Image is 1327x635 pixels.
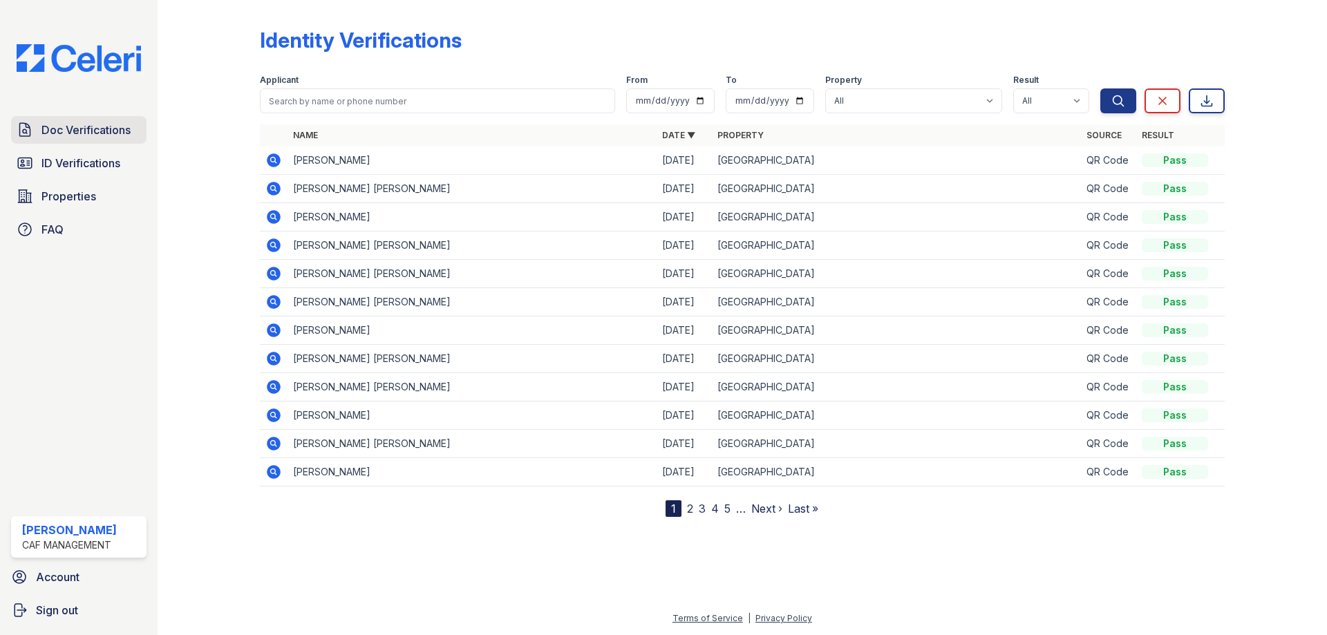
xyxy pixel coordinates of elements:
[288,316,657,345] td: [PERSON_NAME]
[1086,130,1122,140] a: Source
[1081,430,1136,458] td: QR Code
[11,182,147,210] a: Properties
[1081,231,1136,260] td: QR Code
[1142,380,1208,394] div: Pass
[1081,146,1136,175] td: QR Code
[726,75,737,86] label: To
[288,203,657,231] td: [PERSON_NAME]
[36,569,79,585] span: Account
[1081,345,1136,373] td: QR Code
[712,373,1081,401] td: [GEOGRAPHIC_DATA]
[748,613,751,623] div: |
[22,538,117,552] div: CAF Management
[712,458,1081,486] td: [GEOGRAPHIC_DATA]
[22,522,117,538] div: [PERSON_NAME]
[711,502,719,515] a: 4
[288,146,657,175] td: [PERSON_NAME]
[288,231,657,260] td: [PERSON_NAME] [PERSON_NAME]
[288,401,657,430] td: [PERSON_NAME]
[1081,260,1136,288] td: QR Code
[712,430,1081,458] td: [GEOGRAPHIC_DATA]
[41,188,96,205] span: Properties
[288,288,657,316] td: [PERSON_NAME] [PERSON_NAME]
[1081,203,1136,231] td: QR Code
[41,122,131,138] span: Doc Verifications
[1081,401,1136,430] td: QR Code
[672,613,743,623] a: Terms of Service
[751,502,782,515] a: Next ›
[657,345,712,373] td: [DATE]
[755,613,812,623] a: Privacy Policy
[1142,210,1208,224] div: Pass
[724,502,731,515] a: 5
[825,75,862,86] label: Property
[1081,458,1136,486] td: QR Code
[657,175,712,203] td: [DATE]
[288,430,657,458] td: [PERSON_NAME] [PERSON_NAME]
[6,596,152,624] a: Sign out
[1142,465,1208,479] div: Pass
[6,44,152,72] img: CE_Logo_Blue-a8612792a0a2168367f1c8372b55b34899dd931a85d93a1a3d3e32e68fde9ad4.png
[712,316,1081,345] td: [GEOGRAPHIC_DATA]
[293,130,318,140] a: Name
[1081,373,1136,401] td: QR Code
[657,316,712,345] td: [DATE]
[657,260,712,288] td: [DATE]
[1142,352,1208,366] div: Pass
[6,563,152,591] a: Account
[712,231,1081,260] td: [GEOGRAPHIC_DATA]
[717,130,764,140] a: Property
[1081,316,1136,345] td: QR Code
[11,216,147,243] a: FAQ
[712,203,1081,231] td: [GEOGRAPHIC_DATA]
[657,401,712,430] td: [DATE]
[657,430,712,458] td: [DATE]
[1142,130,1174,140] a: Result
[41,155,120,171] span: ID Verifications
[1142,295,1208,309] div: Pass
[657,458,712,486] td: [DATE]
[712,260,1081,288] td: [GEOGRAPHIC_DATA]
[1081,175,1136,203] td: QR Code
[36,602,78,618] span: Sign out
[41,221,64,238] span: FAQ
[687,502,693,515] a: 2
[1013,75,1039,86] label: Result
[736,500,746,517] span: …
[657,231,712,260] td: [DATE]
[260,88,615,113] input: Search by name or phone number
[699,502,706,515] a: 3
[11,116,147,144] a: Doc Verifications
[1142,238,1208,252] div: Pass
[666,500,681,517] div: 1
[657,288,712,316] td: [DATE]
[657,203,712,231] td: [DATE]
[788,502,818,515] a: Last »
[288,373,657,401] td: [PERSON_NAME] [PERSON_NAME]
[1142,408,1208,422] div: Pass
[657,373,712,401] td: [DATE]
[288,260,657,288] td: [PERSON_NAME] [PERSON_NAME]
[288,458,657,486] td: [PERSON_NAME]
[11,149,147,177] a: ID Verifications
[712,175,1081,203] td: [GEOGRAPHIC_DATA]
[712,401,1081,430] td: [GEOGRAPHIC_DATA]
[1142,182,1208,196] div: Pass
[1142,437,1208,451] div: Pass
[712,288,1081,316] td: [GEOGRAPHIC_DATA]
[288,345,657,373] td: [PERSON_NAME] [PERSON_NAME]
[712,345,1081,373] td: [GEOGRAPHIC_DATA]
[657,146,712,175] td: [DATE]
[626,75,648,86] label: From
[260,28,462,53] div: Identity Verifications
[288,175,657,203] td: [PERSON_NAME] [PERSON_NAME]
[1142,153,1208,167] div: Pass
[1142,323,1208,337] div: Pass
[260,75,299,86] label: Applicant
[662,130,695,140] a: Date ▼
[1081,288,1136,316] td: QR Code
[1142,267,1208,281] div: Pass
[712,146,1081,175] td: [GEOGRAPHIC_DATA]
